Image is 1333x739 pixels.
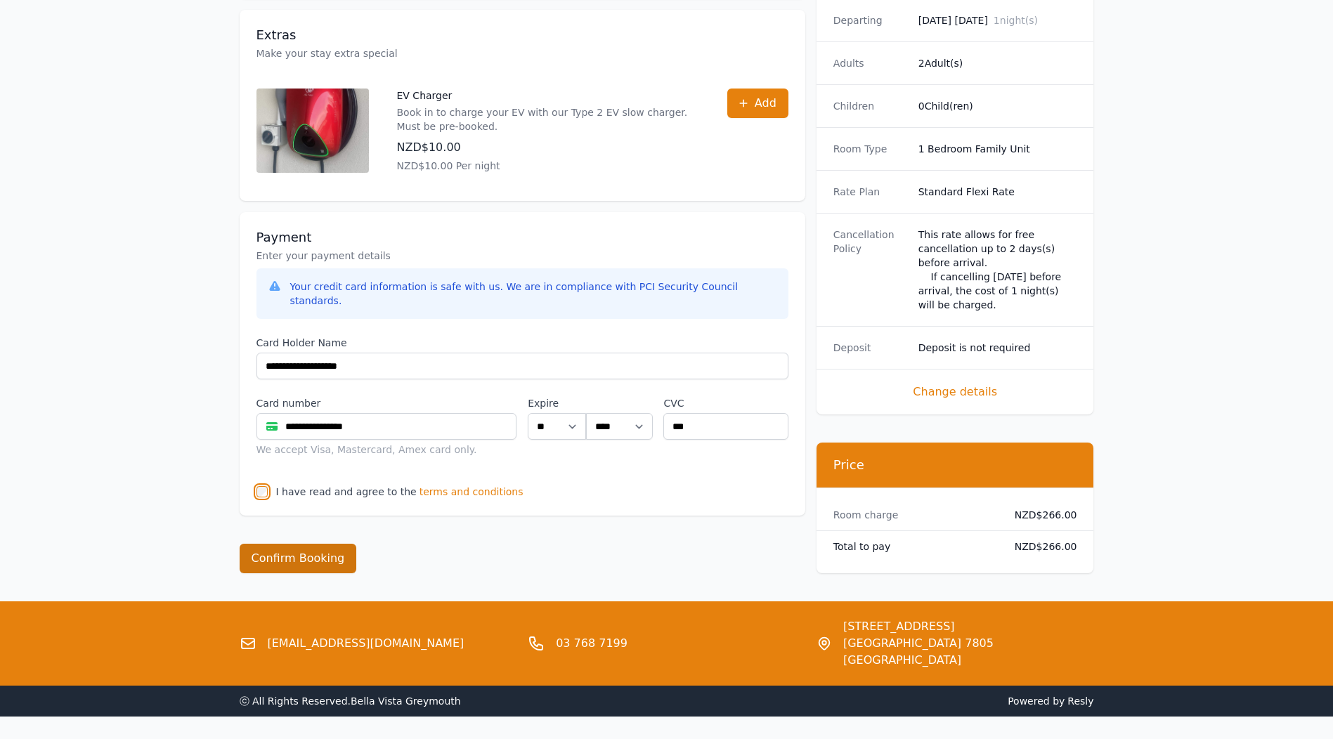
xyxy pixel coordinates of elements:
label: CVC [663,396,788,410]
dt: Room charge [833,508,992,522]
a: [EMAIL_ADDRESS][DOMAIN_NAME] [268,635,464,652]
p: EV Charger [397,89,699,103]
span: Powered by [672,694,1094,708]
p: Book in to charge your EV with our Type 2 EV slow charger. Must be pre-booked. [397,105,699,133]
dd: NZD$266.00 [1003,539,1077,554]
h3: Price [833,457,1077,473]
span: [GEOGRAPHIC_DATA] 7805 [GEOGRAPHIC_DATA] [843,635,1094,669]
label: Card number [256,396,517,410]
a: 03 768 7199 [556,635,628,652]
dt: Children [833,99,907,113]
img: EV Charger [256,89,369,173]
label: Card Holder Name [256,336,788,350]
button: Add [727,89,788,118]
span: terms and conditions [420,485,524,499]
dd: 0 Child(ren) [918,99,1077,113]
p: Enter your payment details [256,249,788,263]
dt: Cancellation Policy [833,228,907,312]
h3: Payment [256,229,788,246]
dd: 1 Bedroom Family Unit [918,142,1077,156]
dt: Total to pay [833,539,992,554]
dd: NZD$266.00 [1003,508,1077,522]
dt: Departing [833,13,907,27]
div: We accept Visa, Mastercard, Amex card only. [256,443,517,457]
span: [STREET_ADDRESS] [843,618,1094,635]
label: Expire [528,396,586,410]
p: NZD$10.00 [397,139,699,156]
div: Your credit card information is safe with us. We are in compliance with PCI Security Council stan... [290,280,777,308]
p: Make your stay extra special [256,46,788,60]
dd: [DATE] [DATE] [918,13,1077,27]
dt: Rate Plan [833,185,907,199]
span: 1 night(s) [994,15,1038,26]
span: Add [755,95,776,112]
dd: Standard Flexi Rate [918,185,1077,199]
h3: Extras [256,27,788,44]
dd: Deposit is not required [918,341,1077,355]
a: Resly [1067,695,1093,707]
button: Confirm Booking [240,544,357,573]
label: I have read and agree to the [276,486,417,497]
label: . [586,396,652,410]
dt: Adults [833,56,907,70]
div: This rate allows for free cancellation up to 2 days(s) before arrival. If cancelling [DATE] befor... [918,228,1077,312]
dd: 2 Adult(s) [918,56,1077,70]
span: Change details [833,384,1077,400]
dt: Deposit [833,341,907,355]
span: ⓒ All Rights Reserved. Bella Vista Greymouth [240,695,461,707]
p: NZD$10.00 Per night [397,159,699,173]
dt: Room Type [833,142,907,156]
